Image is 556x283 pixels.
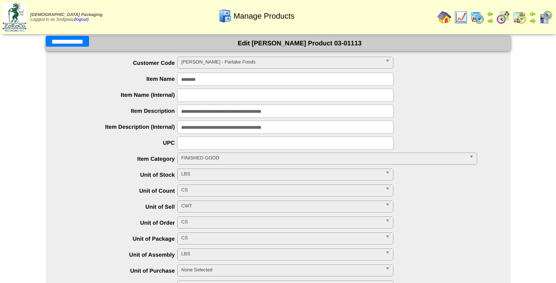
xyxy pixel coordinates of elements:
[454,10,468,24] img: line_graph.gif
[496,10,510,24] img: calendarblend.gif
[513,10,527,24] img: calendarinout.gif
[181,201,382,211] span: CWT
[63,108,178,114] label: Item Description
[218,9,232,23] img: cabinet.gif
[63,76,178,82] label: Item Name
[63,267,178,274] label: Unit of Purchase
[63,188,178,194] label: Unit of Count
[529,17,536,24] img: arrowright.gif
[181,185,382,195] span: CS
[181,233,382,243] span: CS
[63,172,178,178] label: Unit of Stock
[63,204,178,210] label: Unit of Sell
[539,10,553,24] img: calendarcustomer.gif
[30,13,102,22] span: Logged in as Sridgway
[63,140,178,146] label: UPC
[63,92,178,98] label: Item Name (Internal)
[63,251,178,258] label: Unit of Assembly
[46,36,511,51] div: Edit [PERSON_NAME] Product 03-01113
[63,60,178,66] label: Customer Code
[63,235,178,242] label: Unit of Package
[30,13,102,17] span: [DEMOGRAPHIC_DATA] Packaging
[529,10,536,17] img: arrowleft.gif
[63,156,178,162] label: Item Category
[470,10,484,24] img: calendarprod.gif
[181,249,382,259] span: LBS
[3,3,26,32] img: zoroco-logo-small.webp
[181,57,382,67] span: [PERSON_NAME] - Partake Foods
[181,153,465,163] span: FINISHED GOOD
[487,10,494,17] img: arrowleft.gif
[181,265,382,275] span: None Selected
[181,169,382,179] span: LBS
[74,17,89,22] a: (logout)
[63,219,178,226] label: Unit of Order
[181,217,382,227] span: CS
[233,12,294,21] span: Manage Products
[63,124,178,130] label: Item Description (Internal)
[438,10,451,24] img: home.gif
[487,17,494,24] img: arrowright.gif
